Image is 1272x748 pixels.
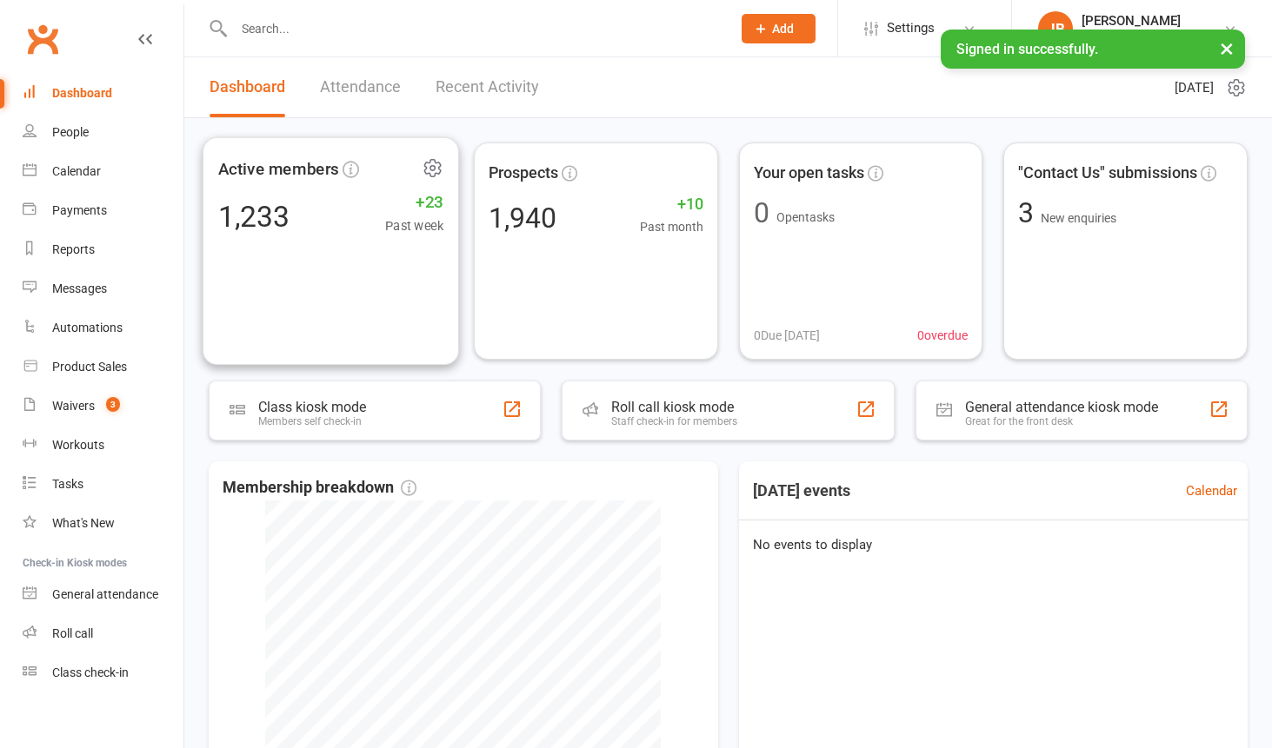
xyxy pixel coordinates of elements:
[320,57,401,117] a: Attendance
[52,516,115,530] div: What's New
[1082,29,1209,44] div: Fivo Gimnasio 24 horas
[965,415,1158,427] div: Great for the front desk
[23,653,183,692] a: Class kiosk mode
[23,269,183,308] a: Messages
[52,203,107,217] div: Payments
[52,360,127,374] div: Product Sales
[23,614,183,653] a: Roll call
[887,9,935,48] span: Settings
[1186,480,1237,501] a: Calendar
[52,626,93,640] div: Roll call
[52,587,158,601] div: General attendance
[1082,13,1209,29] div: [PERSON_NAME]
[776,210,835,224] span: Open tasks
[23,426,183,465] a: Workouts
[23,575,183,614] a: General attendance kiosk mode
[52,125,89,139] div: People
[23,387,183,426] a: Waivers 3
[52,242,95,256] div: Reports
[754,326,820,345] span: 0 Due [DATE]
[218,202,290,231] div: 1,233
[1041,211,1116,225] span: New enquiries
[52,438,104,452] div: Workouts
[436,57,539,117] a: Recent Activity
[739,475,864,506] h3: [DATE] events
[611,399,737,415] div: Roll call kiosk mode
[489,204,556,232] div: 1,940
[917,326,968,345] span: 0 overdue
[23,348,183,387] a: Product Sales
[1175,77,1214,98] span: [DATE]
[23,152,183,191] a: Calendar
[23,230,183,269] a: Reports
[210,57,285,117] a: Dashboard
[640,192,703,217] span: +10
[732,520,1255,569] div: No events to display
[754,199,769,227] div: 0
[52,86,112,100] div: Dashboard
[23,191,183,230] a: Payments
[52,477,83,491] div: Tasks
[23,504,183,543] a: What's New
[218,156,339,182] span: Active members
[23,113,183,152] a: People
[106,397,120,412] span: 3
[229,17,719,41] input: Search...
[1018,161,1197,186] span: "Contact Us" submissions
[258,399,366,415] div: Class kiosk mode
[742,14,816,43] button: Add
[754,161,864,186] span: Your open tasks
[611,415,737,427] div: Staff check-in for members
[1038,11,1073,46] div: JB
[52,399,95,413] div: Waivers
[223,475,416,500] span: Membership breakdown
[52,164,101,178] div: Calendar
[385,189,443,215] span: +23
[1018,196,1041,229] span: 3
[772,22,794,36] span: Add
[385,215,443,236] span: Past week
[21,17,64,61] a: Clubworx
[1211,30,1242,67] button: ×
[52,665,129,679] div: Class check-in
[956,41,1098,57] span: Signed in successfully.
[52,321,123,334] div: Automations
[640,217,703,236] span: Past month
[258,415,366,427] div: Members self check-in
[23,74,183,113] a: Dashboard
[965,399,1158,415] div: General attendance kiosk mode
[23,308,183,348] a: Automations
[489,161,558,186] span: Prospects
[52,281,107,295] div: Messages
[23,465,183,504] a: Tasks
